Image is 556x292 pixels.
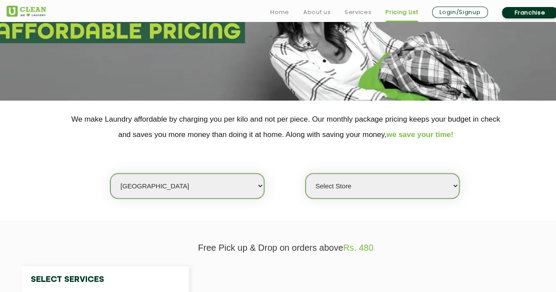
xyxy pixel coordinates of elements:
span: we save your time! [386,130,453,139]
span: Rs. 480 [343,243,374,252]
a: Login/Signup [432,7,488,18]
a: Pricing List [385,7,418,18]
a: About us [303,7,331,18]
a: Services [345,7,371,18]
a: Home [270,7,289,18]
img: UClean Laundry and Dry Cleaning [7,6,46,17]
